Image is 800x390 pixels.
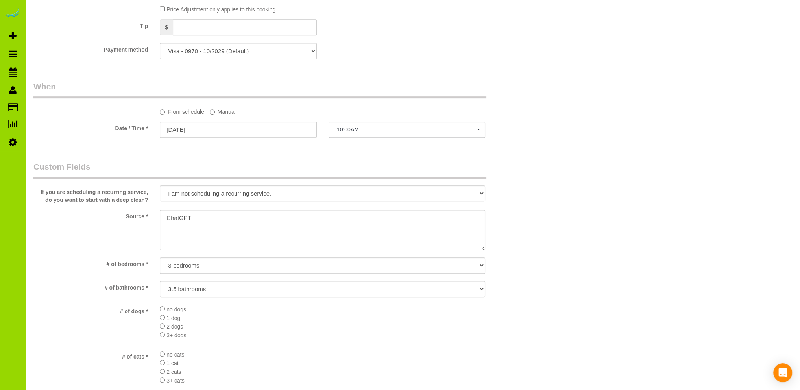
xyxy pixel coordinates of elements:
input: From schedule [160,109,165,115]
label: If you are scheduling a recurring service, do you want to start with a deep clean? [28,185,154,204]
img: Automaid Logo [5,8,20,19]
legend: When [33,81,486,98]
label: # of dogs * [28,305,154,315]
label: Payment method [28,43,154,54]
label: Tip [28,19,154,30]
span: 1 dog [166,315,180,321]
label: Source * [28,210,154,220]
legend: Custom Fields [33,161,486,179]
span: 3+ dogs [166,332,186,338]
span: 2 dogs [166,323,183,330]
span: 1 cat [166,360,178,366]
label: # of bedrooms * [28,257,154,268]
label: # of cats * [28,350,154,360]
div: Open Intercom Messenger [773,363,792,382]
label: From schedule [160,105,204,116]
span: $ [160,19,173,35]
input: MM/DD/YYYY [160,122,316,138]
span: 2 cats [166,369,181,375]
span: Price Adjustment only applies to this booking [166,6,275,13]
input: Manual [210,109,215,115]
span: no dogs [166,306,186,312]
span: 10:00AM [337,126,477,133]
span: no cats [166,351,184,358]
label: # of bathrooms * [28,281,154,292]
label: Manual [210,105,236,116]
button: 10:00AM [329,122,485,138]
label: Date / Time * [28,122,154,132]
span: 3+ cats [166,377,185,384]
